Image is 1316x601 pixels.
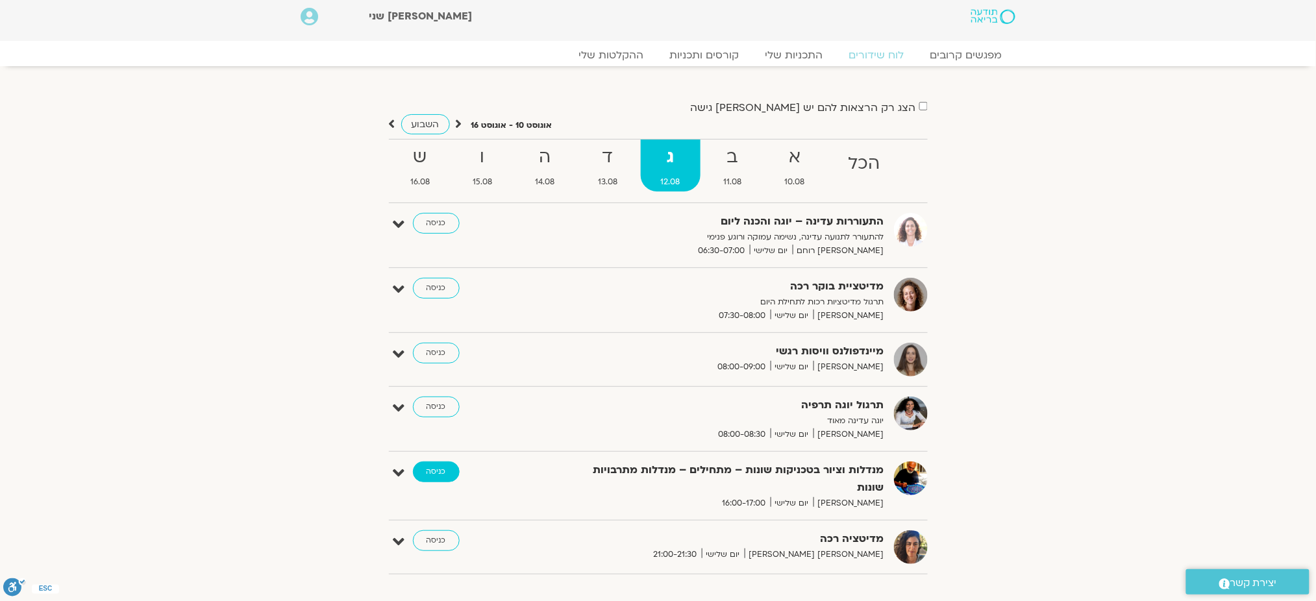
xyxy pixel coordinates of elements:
a: כניסה [413,278,460,299]
strong: מיינדפולנס וויסות רגשי [566,343,884,360]
a: ב11.08 [703,140,762,191]
span: 08:00-08:30 [714,428,771,441]
label: הצג רק הרצאות להם יש [PERSON_NAME] גישה [691,102,916,114]
a: כניסה [413,530,460,551]
a: א10.08 [765,140,826,191]
a: ד13.08 [578,140,638,191]
span: יום שלישי [702,548,745,561]
span: יום שלישי [750,244,793,258]
a: השבוע [401,114,450,134]
p: אוגוסט 10 - אוגוסט 16 [471,119,552,132]
span: 16.08 [390,175,451,189]
span: 21:00-21:30 [649,548,702,561]
span: 08:00-09:00 [714,360,771,374]
a: ג12.08 [641,140,701,191]
a: קורסים ותכניות [657,49,752,62]
span: 10.08 [765,175,826,189]
a: כניסה [413,397,460,417]
span: השבוע [412,118,440,130]
strong: ו [453,143,513,172]
strong: ד [578,143,638,172]
strong: ש [390,143,451,172]
a: לוח שידורים [836,49,917,62]
p: להתעורר לתנועה עדינה, נשימה עמוקה ורוגע פנימי [566,230,884,244]
strong: א [765,143,826,172]
a: ההקלטות שלי [566,49,657,62]
span: יום שלישי [771,309,813,323]
span: [PERSON_NAME] [813,360,884,374]
p: תרגול מדיטציות רכות לתחילת היום [566,295,884,309]
a: כניסה [413,343,460,363]
span: יום שלישי [771,497,813,510]
nav: Menu [301,49,1015,62]
strong: ה [515,143,576,172]
p: יוגה עדינה מאוד [566,414,884,428]
strong: הכל [828,149,900,178]
span: 06:30-07:00 [694,244,750,258]
strong: ג [641,143,701,172]
a: התכניות שלי [752,49,836,62]
strong: תרגול יוגה תרפיה [566,397,884,414]
a: ש16.08 [390,140,451,191]
a: ה14.08 [515,140,576,191]
a: מפגשים קרובים [917,49,1015,62]
span: 13.08 [578,175,638,189]
span: 11.08 [703,175,762,189]
span: 16:00-17:00 [718,497,771,510]
span: 12.08 [641,175,701,189]
span: 15.08 [453,175,513,189]
span: יום שלישי [771,428,813,441]
span: יצירת קשר [1230,574,1277,592]
a: ו15.08 [453,140,513,191]
span: [PERSON_NAME] שני [369,9,472,23]
span: [PERSON_NAME] [PERSON_NAME] [745,548,884,561]
a: הכל [828,140,900,191]
strong: ב [703,143,762,172]
span: [PERSON_NAME] [813,309,884,323]
span: יום שלישי [771,360,813,374]
a: כניסה [413,213,460,234]
strong: התעוררות עדינה – יוגה והכנה ליום [566,213,884,230]
span: [PERSON_NAME] רוחם [793,244,884,258]
span: 14.08 [515,175,576,189]
span: 07:30-08:00 [715,309,771,323]
a: יצירת קשר [1186,569,1310,595]
span: [PERSON_NAME] [813,497,884,510]
strong: מדיטציה רכה [566,530,884,548]
span: [PERSON_NAME] [813,428,884,441]
a: כניסה [413,461,460,482]
strong: מנדלות וציור בטכניקות שונות – מתחילים – מנדלות מתרבויות שונות [566,461,884,497]
strong: מדיטציית בוקר רכה [566,278,884,295]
